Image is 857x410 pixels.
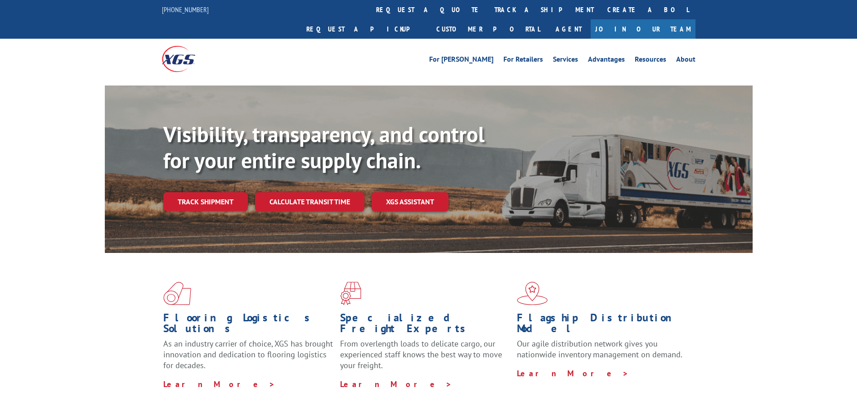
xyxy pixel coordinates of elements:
a: For [PERSON_NAME] [429,56,494,66]
a: About [676,56,695,66]
h1: Flooring Logistics Solutions [163,312,333,338]
a: Learn More > [340,379,452,389]
a: Resources [635,56,666,66]
a: Advantages [588,56,625,66]
a: [PHONE_NUMBER] [162,5,209,14]
a: Customer Portal [430,19,547,39]
a: For Retailers [503,56,543,66]
a: Agent [547,19,591,39]
a: Learn More > [163,379,275,389]
span: As an industry carrier of choice, XGS has brought innovation and dedication to flooring logistics... [163,338,333,370]
a: Track shipment [163,192,248,211]
img: xgs-icon-total-supply-chain-intelligence-red [163,282,191,305]
img: xgs-icon-flagship-distribution-model-red [517,282,548,305]
a: Services [553,56,578,66]
a: Calculate transit time [255,192,364,212]
h1: Flagship Distribution Model [517,312,687,338]
a: XGS ASSISTANT [372,192,449,212]
b: Visibility, transparency, and control for your entire supply chain. [163,120,485,174]
a: Request a pickup [300,19,430,39]
a: Learn More > [517,368,629,378]
span: Our agile distribution network gives you nationwide inventory management on demand. [517,338,682,360]
a: Join Our Team [591,19,695,39]
p: From overlength loads to delicate cargo, our experienced staff knows the best way to move your fr... [340,338,510,378]
img: xgs-icon-focused-on-flooring-red [340,282,361,305]
h1: Specialized Freight Experts [340,312,510,338]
